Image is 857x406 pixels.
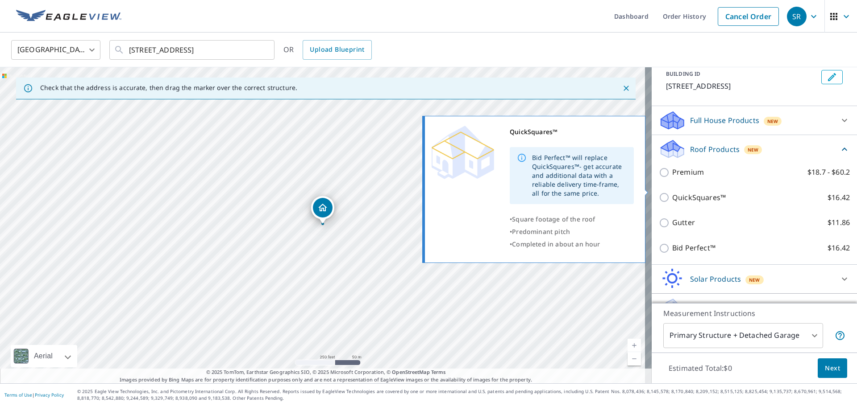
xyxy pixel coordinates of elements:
[311,196,334,224] div: Dropped pin, building 1, Residential property, 355 Rosewood Ter Rochester, NY 14609
[392,369,429,375] a: OpenStreetMap
[663,323,823,348] div: Primary Structure + Detached Garage
[510,213,634,226] div: •
[659,110,850,131] div: Full House ProductsNew
[16,10,121,23] img: EV Logo
[718,7,779,26] a: Cancel Order
[11,37,100,62] div: [GEOGRAPHIC_DATA]
[206,369,446,376] span: © 2025 TomTom, Earthstar Geographics SIO, © 2025 Microsoft Corporation, ©
[77,388,853,402] p: © 2025 Eagle View Technologies, Inc. and Pictometry International Corp. All Rights Reserved. Repo...
[672,217,695,228] p: Gutter
[4,392,64,398] p: |
[690,115,759,126] p: Full House Products
[666,81,818,91] p: [STREET_ADDRESS]
[532,150,627,201] div: Bid Perfect™ will replace QuickSquares™- get accurate and additional data with a reliable deliver...
[807,167,850,178] p: $18.7 - $60.2
[828,242,850,254] p: $16.42
[11,345,77,367] div: Aerial
[628,339,641,352] a: Current Level 17, Zoom In
[835,330,845,341] span: Your report will include the primary structure and a detached garage if one exists.
[303,40,371,60] a: Upload Blueprint
[310,44,364,55] span: Upload Blueprint
[659,139,850,160] div: Roof ProductsNew
[510,238,634,250] div: •
[672,167,704,178] p: Premium
[4,392,32,398] a: Terms of Use
[512,215,595,223] span: Square footage of the roof
[620,82,632,94] button: Close
[672,242,716,254] p: Bid Perfect™
[666,70,700,78] p: BUILDING ID
[659,268,850,290] div: Solar ProductsNew
[767,118,778,125] span: New
[628,352,641,365] a: Current Level 17, Zoom Out
[825,363,840,374] span: Next
[40,84,297,92] p: Check that the address is accurate, then drag the marker over the correct structure.
[828,192,850,203] p: $16.42
[748,146,759,153] span: New
[31,345,55,367] div: Aerial
[129,37,256,62] input: Search by address or latitude-longitude
[510,226,634,238] div: •
[821,70,843,84] button: Edit building 1
[431,369,446,375] a: Terms
[749,276,760,283] span: New
[512,227,570,236] span: Predominant pitch
[818,358,847,378] button: Next
[432,126,494,179] img: Premium
[672,192,726,203] p: QuickSquares™
[661,358,739,378] p: Estimated Total: $0
[663,308,845,319] p: Measurement Instructions
[828,217,850,228] p: $11.86
[659,297,850,319] div: Walls ProductsNew
[510,126,634,138] div: QuickSquares™
[690,274,741,284] p: Solar Products
[35,392,64,398] a: Privacy Policy
[787,7,807,26] div: SR
[283,40,372,60] div: OR
[690,144,740,155] p: Roof Products
[512,240,600,248] span: Completed in about an hour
